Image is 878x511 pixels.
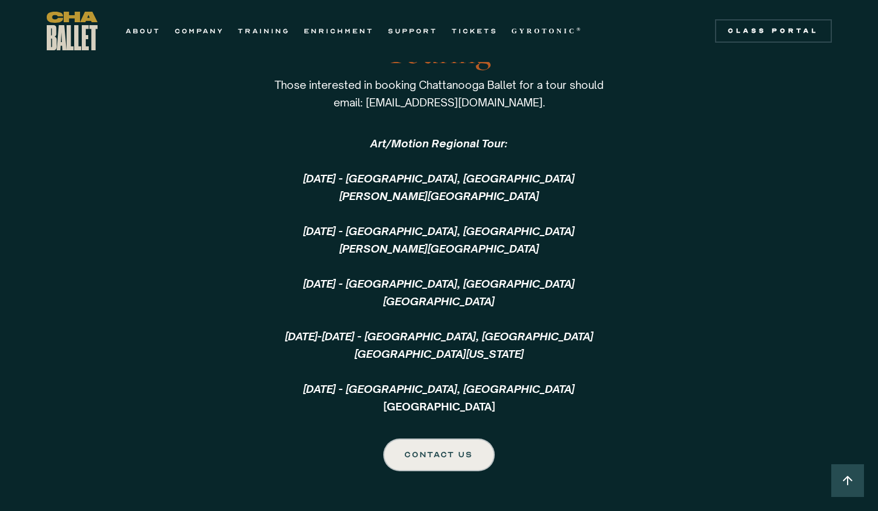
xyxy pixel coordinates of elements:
[388,24,438,38] a: SUPPORT
[285,172,594,395] em: [DATE] - [GEOGRAPHIC_DATA], [GEOGRAPHIC_DATA] [PERSON_NAME][GEOGRAPHIC_DATA] ‍ [DATE] - [GEOGRAPH...
[383,439,495,471] a: CONTACT US
[370,137,508,150] em: Art/Motion Regional Tour: ‍
[577,26,583,32] sup: ®
[452,24,498,38] a: TICKETS
[126,24,161,38] a: ABOUT
[512,24,583,38] a: GYROTONIC®
[175,24,224,38] a: COMPANY
[405,448,473,462] div: CONTACT US
[257,35,622,70] h3: Touring
[715,19,832,43] a: Class Portal
[285,172,594,413] strong: [GEOGRAPHIC_DATA]
[47,12,98,50] a: home
[722,26,825,36] div: Class Portal
[512,27,577,35] strong: GYROTONIC
[264,76,615,111] p: Those interested in booking Chattanooga Ballet for a tour should email: [EMAIL_ADDRESS][DOMAIN_NA...
[238,24,290,38] a: TRAINING
[304,24,374,38] a: ENRICHMENT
